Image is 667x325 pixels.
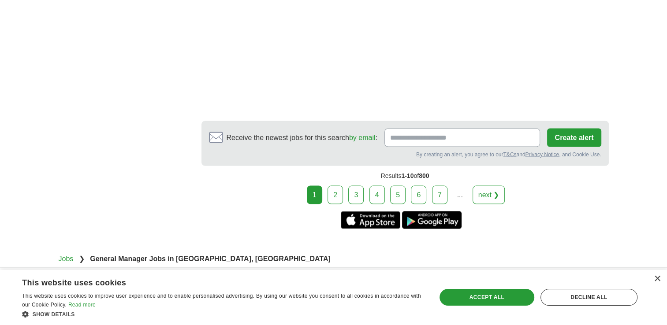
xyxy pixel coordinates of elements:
div: Decline all [540,289,637,306]
span: This website uses cookies to improve user experience and to enable personalised advertising. By u... [22,293,421,308]
span: 800 [419,172,429,179]
div: By creating an alert, you agree to our and , and Cookie Use. [209,150,601,158]
a: 4 [369,185,385,204]
a: 2 [328,185,343,204]
a: Jobs [59,255,74,262]
a: Get the iPhone app [341,211,400,229]
a: Privacy Notice [525,151,559,157]
a: T&Cs [503,151,516,157]
div: Show details [22,310,424,318]
div: 1 [307,185,322,204]
a: 3 [348,185,364,204]
a: 6 [411,185,426,204]
a: next ❯ [473,185,505,204]
div: ... [451,186,469,203]
span: Receive the newest jobs for this search : [227,132,377,143]
button: Create alert [547,128,601,147]
span: ❯ [79,255,85,262]
div: Close [654,276,660,282]
a: 7 [432,185,447,204]
div: Results of [201,166,609,185]
a: Read more, opens a new window [68,302,96,308]
div: This website uses cookies [22,275,402,288]
span: 1-10 [401,172,414,179]
strong: General Manager Jobs in [GEOGRAPHIC_DATA], [GEOGRAPHIC_DATA] [90,255,331,262]
span: Show details [33,311,75,318]
a: Get the Android app [402,211,462,229]
a: by email [349,133,376,141]
a: 5 [390,185,406,204]
div: Accept all [440,289,534,306]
